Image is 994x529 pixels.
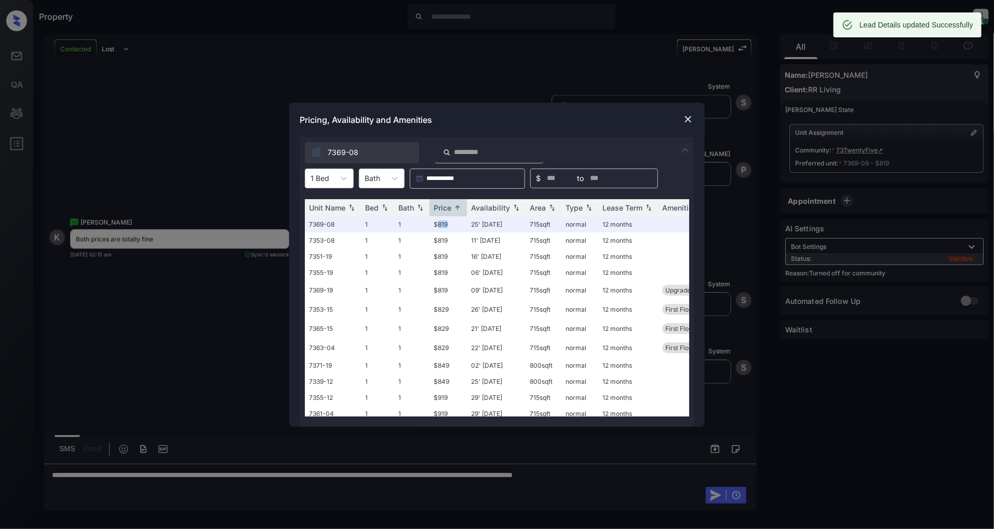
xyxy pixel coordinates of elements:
[598,300,658,319] td: 12 months
[679,144,692,156] img: icon-zuma
[526,357,561,373] td: 800 sqft
[289,103,705,137] div: Pricing, Availability and Amenities
[526,281,561,300] td: 715 sqft
[415,204,425,211] img: sorting
[467,389,526,406] td: 29' [DATE]
[429,264,467,281] td: $819
[305,373,361,389] td: 7339-12
[305,232,361,248] td: 7353-08
[434,203,451,212] div: Price
[566,203,583,212] div: Type
[361,389,394,406] td: 1
[429,232,467,248] td: $819
[361,300,394,319] td: 1
[526,338,561,357] td: 715 sqft
[561,281,598,300] td: normal
[394,281,429,300] td: 1
[467,373,526,389] td: 25' [DATE]
[394,389,429,406] td: 1
[526,300,561,319] td: 715 sqft
[598,216,658,232] td: 12 months
[577,173,584,184] span: to
[328,147,358,158] span: 7369-08
[394,373,429,389] td: 1
[365,203,379,212] div: Bed
[561,338,598,357] td: normal
[530,203,546,212] div: Area
[561,357,598,373] td: normal
[429,338,467,357] td: $829
[305,216,361,232] td: 7369-08
[598,248,658,264] td: 12 months
[429,389,467,406] td: $919
[452,204,463,212] img: sorting
[361,357,394,373] td: 1
[361,373,394,389] td: 1
[665,344,695,352] span: First Floor
[305,319,361,338] td: 7365-15
[598,373,658,389] td: 12 months
[309,203,345,212] div: Unit Name
[467,216,526,232] td: 25' [DATE]
[361,281,394,300] td: 1
[361,406,394,422] td: 1
[305,357,361,373] td: 7371-19
[394,406,429,422] td: 1
[467,319,526,338] td: 21' [DATE]
[467,281,526,300] td: 09' [DATE]
[380,204,390,211] img: sorting
[598,357,658,373] td: 12 months
[305,406,361,422] td: 7361-04
[394,357,429,373] td: 1
[511,204,521,211] img: sorting
[467,232,526,248] td: 11' [DATE]
[429,319,467,338] td: $829
[394,264,429,281] td: 1
[526,373,561,389] td: 800 sqft
[429,216,467,232] td: $819
[547,204,557,211] img: sorting
[361,216,394,232] td: 1
[467,248,526,264] td: 16' [DATE]
[429,300,467,319] td: $829
[598,264,658,281] td: 12 months
[598,338,658,357] td: 12 months
[561,300,598,319] td: normal
[305,338,361,357] td: 7363-04
[526,389,561,406] td: 715 sqft
[561,319,598,338] td: normal
[526,232,561,248] td: 715 sqft
[311,147,321,158] img: icon-zuma
[394,338,429,357] td: 1
[305,281,361,300] td: 7369-19
[394,232,429,248] td: 1
[429,357,467,373] td: $849
[361,232,394,248] td: 1
[561,232,598,248] td: normal
[305,248,361,264] td: 7351-19
[561,264,598,281] td: normal
[467,357,526,373] td: 02' [DATE]
[346,204,357,211] img: sorting
[665,286,719,294] span: Upgraded Applia...
[526,216,561,232] td: 715 sqft
[598,389,658,406] td: 12 months
[683,114,693,124] img: close
[467,338,526,357] td: 22' [DATE]
[429,373,467,389] td: $849
[361,248,394,264] td: 1
[665,325,695,332] span: First Floor
[859,16,973,34] div: Lead Details updated Successfully
[394,248,429,264] td: 1
[526,406,561,422] td: 715 sqft
[526,264,561,281] td: 715 sqft
[305,300,361,319] td: 7353-15
[361,319,394,338] td: 1
[561,389,598,406] td: normal
[526,319,561,338] td: 715 sqft
[598,406,658,422] td: 12 months
[394,300,429,319] td: 1
[394,319,429,338] td: 1
[665,305,695,313] span: First Floor
[429,248,467,264] td: $819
